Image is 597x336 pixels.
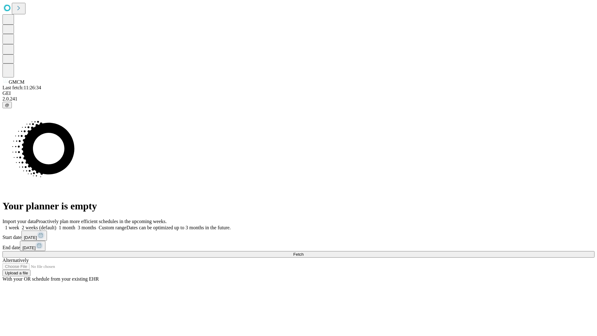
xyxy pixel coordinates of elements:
[2,258,29,263] span: Alternatively
[127,225,231,230] span: Dates can be optimized up to 3 months in the future.
[22,245,35,250] span: [DATE]
[5,103,9,107] span: @
[24,235,37,240] span: [DATE]
[78,225,96,230] span: 3 months
[20,241,45,251] button: [DATE]
[2,241,595,251] div: End date
[59,225,75,230] span: 1 month
[9,79,25,85] span: GMCM
[2,219,36,224] span: Import your data
[2,231,595,241] div: Start date
[21,231,47,241] button: [DATE]
[22,225,56,230] span: 2 weeks (default)
[99,225,126,230] span: Custom range
[293,252,303,257] span: Fetch
[2,96,595,102] div: 2.0.241
[2,270,30,276] button: Upload a file
[2,200,595,212] h1: Your planner is empty
[2,102,12,108] button: @
[5,225,19,230] span: 1 week
[2,85,41,90] span: Last fetch: 11:26:34
[2,251,595,258] button: Fetch
[2,276,99,282] span: With your OR schedule from your existing EHR
[2,91,595,96] div: GEI
[36,219,167,224] span: Proactively plan more efficient schedules in the upcoming weeks.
